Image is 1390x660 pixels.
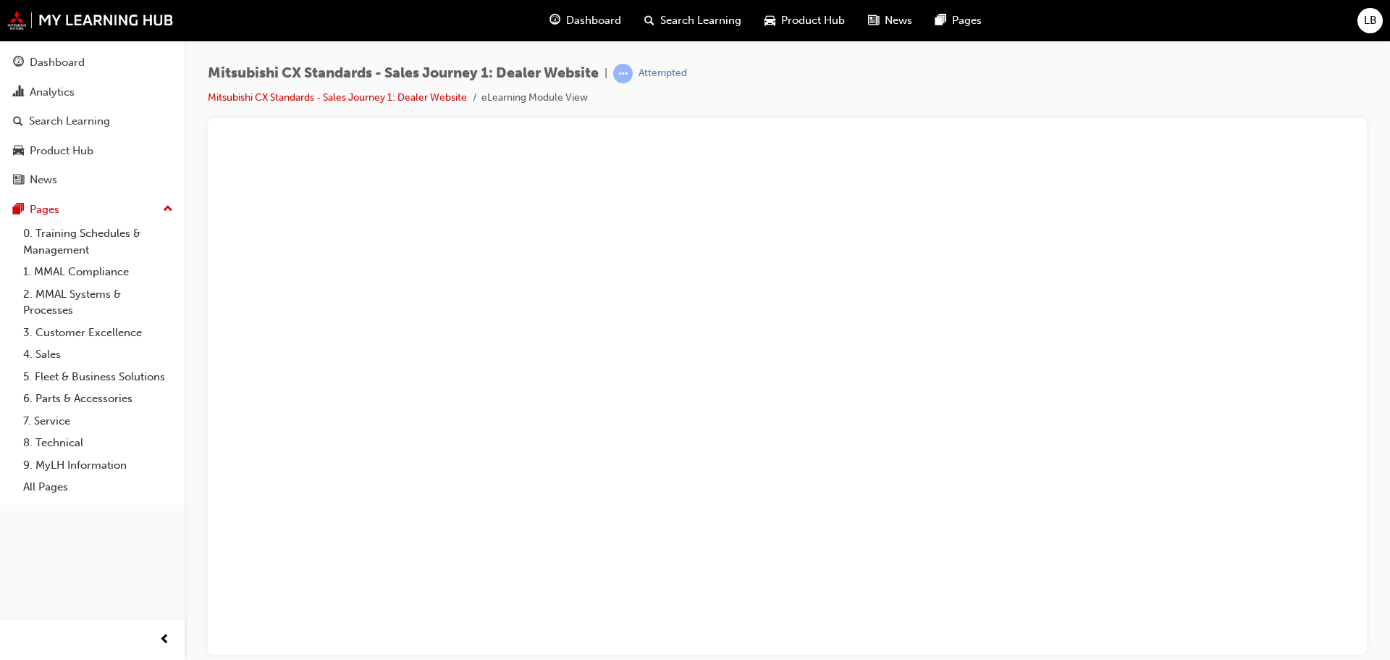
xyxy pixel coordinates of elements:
a: Mitsubishi CX Standards - Sales Journey 1: Dealer Website [208,91,467,104]
span: Pages [952,12,982,29]
li: eLearning Module View [481,90,588,106]
span: Product Hub [781,12,845,29]
span: News [885,12,912,29]
span: guage-icon [549,12,560,30]
a: News [6,167,179,193]
a: All Pages [17,476,179,498]
span: prev-icon [159,631,170,649]
div: News [30,172,57,188]
a: car-iconProduct Hub [753,6,856,35]
span: | [605,65,607,82]
span: car-icon [13,145,24,158]
div: Search Learning [29,113,110,130]
button: Pages [6,196,179,223]
span: Search Learning [660,12,741,29]
img: mmal [7,11,174,30]
span: pages-icon [13,204,24,217]
a: search-iconSearch Learning [633,6,753,35]
a: 9. MyLH Information [17,454,179,477]
a: 1. MMAL Compliance [17,261,179,283]
a: 7. Service [17,410,179,433]
span: LB [1364,12,1377,29]
span: chart-icon [13,86,24,99]
a: 5. Fleet & Business Solutions [17,366,179,388]
span: up-icon [163,200,173,219]
a: 2. MMAL Systems & Processes [17,283,179,322]
span: search-icon [13,115,23,128]
div: Pages [30,201,59,218]
span: news-icon [868,12,879,30]
a: Product Hub [6,138,179,164]
a: news-iconNews [856,6,924,35]
a: 3. Customer Excellence [17,322,179,344]
a: Search Learning [6,108,179,135]
div: Analytics [30,84,75,101]
span: learningRecordVerb_ATTEMPT-icon [613,64,633,83]
span: Dashboard [566,12,621,29]
button: LB [1357,8,1383,33]
div: Product Hub [30,143,93,159]
span: search-icon [644,12,654,30]
span: pages-icon [935,12,946,30]
div: Attempted [639,67,687,80]
a: Dashboard [6,49,179,76]
a: guage-iconDashboard [538,6,633,35]
a: 4. Sales [17,343,179,366]
a: 0. Training Schedules & Management [17,222,179,261]
div: Dashboard [30,54,85,71]
span: guage-icon [13,57,24,70]
a: pages-iconPages [924,6,993,35]
button: DashboardAnalyticsSearch LearningProduct HubNews [6,46,179,196]
a: 6. Parts & Accessories [17,388,179,410]
span: car-icon [764,12,775,30]
a: Analytics [6,79,179,106]
span: Mitsubishi CX Standards - Sales Journey 1: Dealer Website [208,65,599,82]
span: news-icon [13,174,24,187]
a: 8. Technical [17,432,179,454]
